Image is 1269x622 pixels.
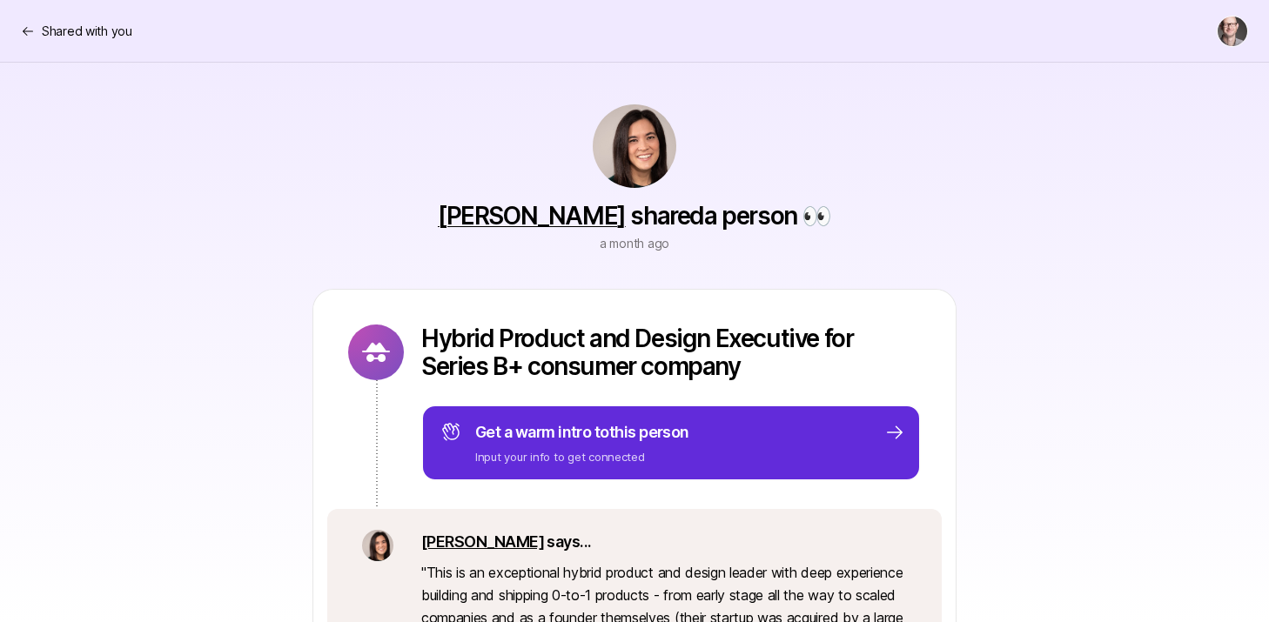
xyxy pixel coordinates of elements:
img: 71d7b91d_d7cb_43b4_a7ea_a9b2f2cc6e03.jpg [593,104,676,188]
p: shared a person 👀 [438,202,831,230]
p: says... [421,530,907,554]
img: Matt MacQueen [1218,17,1247,46]
button: Matt MacQueen [1217,16,1248,47]
img: 71d7b91d_d7cb_43b4_a7ea_a9b2f2cc6e03.jpg [362,530,393,561]
p: Shared with you [42,21,132,42]
span: to this person [594,423,689,441]
a: [PERSON_NAME] [421,532,544,551]
p: Hybrid Product and Design Executive for Series B+ consumer company [421,324,921,380]
p: Get a warm intro [475,420,689,445]
p: Input your info to get connected [475,448,689,465]
a: [PERSON_NAME] [438,201,626,231]
p: a month ago [600,233,669,254]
